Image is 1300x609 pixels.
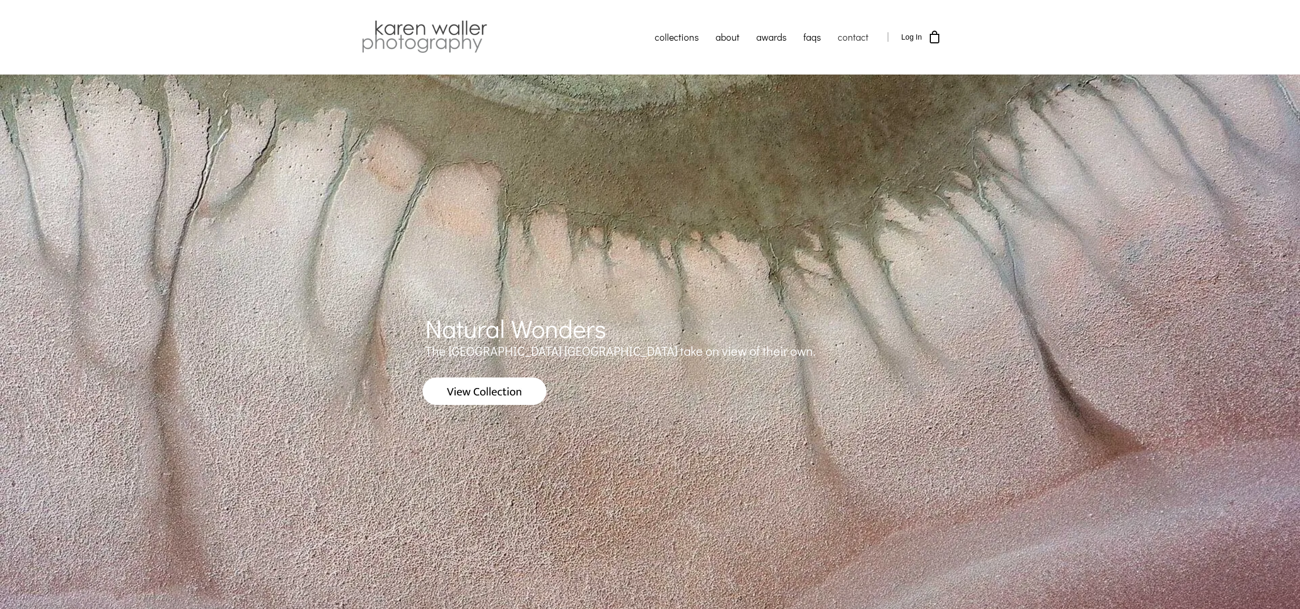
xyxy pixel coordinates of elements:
[359,19,490,56] img: Karen Waller Photography
[707,24,748,50] a: about
[795,24,829,50] a: faqs
[425,311,606,345] span: Natural Wonders
[425,343,816,359] span: The [GEOGRAPHIC_DATA] [GEOGRAPHIC_DATA] take on view of their own.
[646,24,707,50] a: collections
[901,33,922,41] span: Log In
[748,24,795,50] a: awards
[423,377,546,405] img: View Collection
[829,24,877,50] a: contact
